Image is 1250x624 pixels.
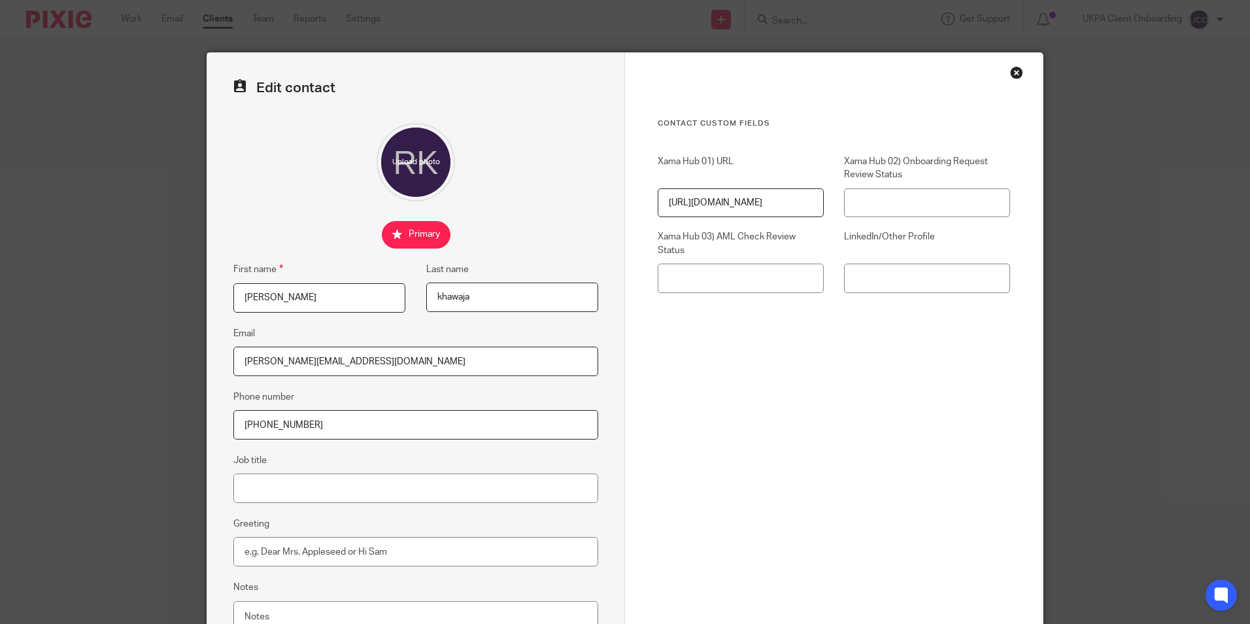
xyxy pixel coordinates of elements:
[233,390,294,404] label: Phone number
[658,118,1010,129] h3: Contact Custom fields
[1010,66,1023,79] div: Close this dialog window
[233,581,258,594] label: Notes
[658,230,824,257] label: Xama Hub 03) AML Check Review Status
[233,537,598,566] input: e.g. Dear Mrs. Appleseed or Hi Sam
[426,263,469,276] label: Last name
[233,454,267,467] label: Job title
[233,327,255,340] label: Email
[844,230,1010,257] label: LinkedIn/Other Profile
[233,517,269,530] label: Greeting
[233,79,598,97] h2: Edit contact
[658,155,824,182] label: Xama Hub 01) URL
[844,155,1010,182] label: Xama Hub 02) Onboarding Request Review Status
[233,262,283,277] label: First name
